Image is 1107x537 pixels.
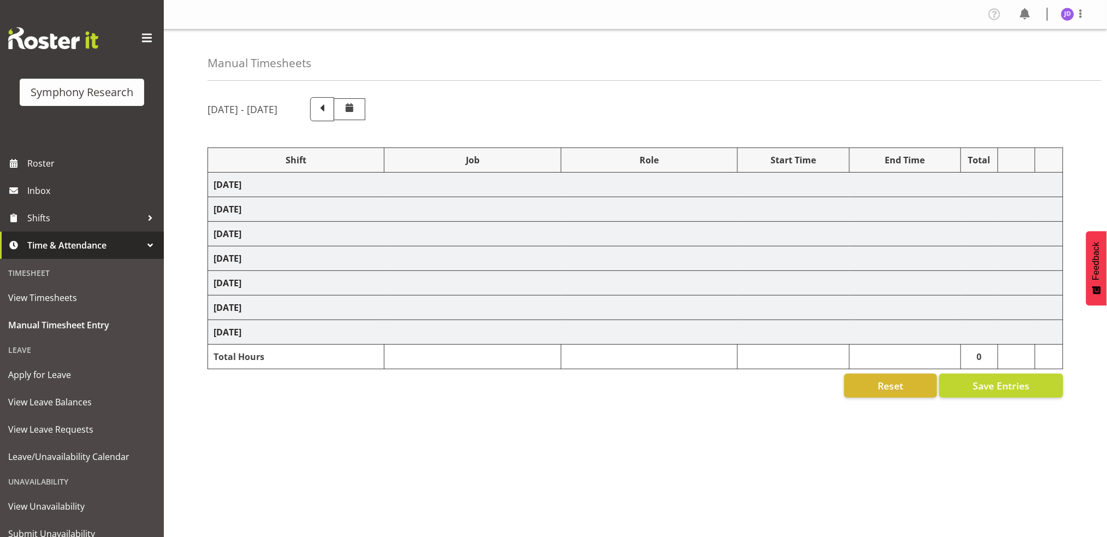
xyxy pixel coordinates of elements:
[8,394,156,410] span: View Leave Balances
[208,222,1063,246] td: [DATE]
[878,379,903,393] span: Reset
[27,182,158,199] span: Inbox
[208,173,1063,197] td: [DATE]
[3,311,161,339] a: Manual Timesheet Entry
[208,197,1063,222] td: [DATE]
[8,449,156,465] span: Leave/Unavailability Calendar
[961,345,998,369] td: 0
[8,421,156,438] span: View Leave Requests
[1061,8,1074,21] img: jennifer-donovan1879.jpg
[3,470,161,493] div: Unavailability
[3,416,161,443] a: View Leave Requests
[3,388,161,416] a: View Leave Balances
[208,246,1063,271] td: [DATE]
[939,374,1063,398] button: Save Entries
[31,84,133,101] div: Symphony Research
[208,271,1063,296] td: [DATE]
[1092,242,1102,280] span: Feedback
[743,154,843,167] div: Start Time
[973,379,1029,393] span: Save Entries
[844,374,937,398] button: Reset
[8,317,156,333] span: Manual Timesheet Entry
[3,262,161,284] div: Timesheet
[3,493,161,520] a: View Unavailability
[3,443,161,470] a: Leave/Unavailability Calendar
[208,103,277,115] h5: [DATE] - [DATE]
[27,237,142,253] span: Time & Attendance
[390,154,555,167] div: Job
[27,155,158,172] span: Roster
[855,154,955,167] div: End Time
[208,320,1063,345] td: [DATE]
[8,27,98,49] img: Rosterit website logo
[208,296,1063,320] td: [DATE]
[3,284,161,311] a: View Timesheets
[8,367,156,383] span: Apply for Leave
[967,154,992,167] div: Total
[8,290,156,306] span: View Timesheets
[8,498,156,515] span: View Unavailability
[27,210,142,226] span: Shifts
[208,57,311,69] h4: Manual Timesheets
[214,154,378,167] div: Shift
[1086,231,1107,305] button: Feedback - Show survey
[208,345,384,369] td: Total Hours
[567,154,732,167] div: Role
[3,339,161,361] div: Leave
[3,361,161,388] a: Apply for Leave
